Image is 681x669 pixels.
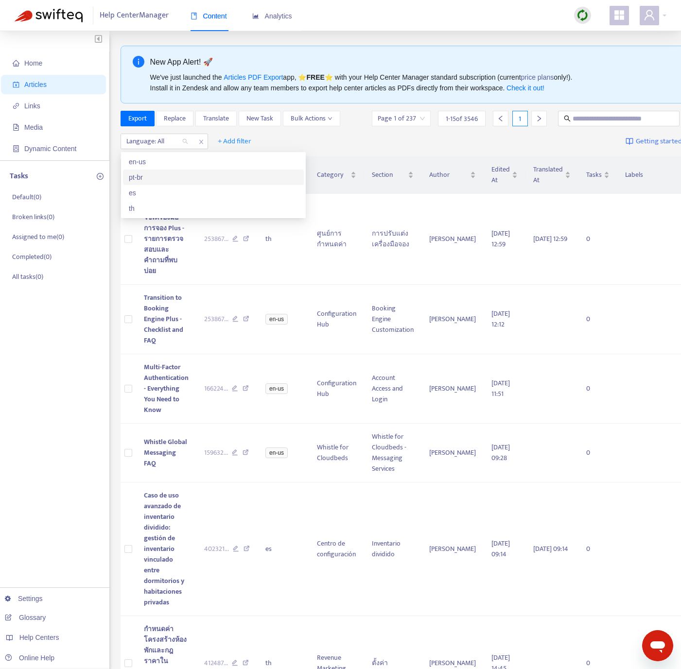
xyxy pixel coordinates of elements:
td: 0 [578,354,617,424]
span: appstore [613,9,625,21]
span: [DATE] 09:14 [491,538,510,560]
th: Edited At [484,156,525,194]
span: account-book [13,81,19,88]
span: search [564,115,571,122]
span: area-chart [252,13,259,19]
th: Author [421,156,484,194]
span: down [328,116,332,121]
span: Category [317,170,349,180]
div: en-us [129,156,298,167]
span: Home [24,59,42,67]
a: Articles PDF Export [224,73,283,81]
th: Tasks [578,156,617,194]
img: image-link [626,137,633,145]
td: Centro de configuración [309,482,364,616]
span: 1 - 15 of 3546 [446,114,478,124]
td: [PERSON_NAME] [421,482,484,616]
button: Replace [156,111,193,126]
span: Analytics [252,12,292,20]
span: user [644,9,655,21]
span: container [13,145,19,152]
span: Bulk Actions [291,113,332,124]
iframe: Button to launch messaging window [642,630,673,661]
div: pt-br [123,170,304,185]
span: Links [24,102,40,110]
span: 159632 ... [204,447,228,458]
span: Caso de uso avanzado de inventario dividido: gestión de inventario vinculado entre dormitorios y ... [144,490,184,608]
td: Booking Engine Customization [364,285,421,354]
span: [DATE] 09:28 [491,442,510,463]
span: Author [429,170,468,180]
div: es [129,188,298,198]
span: [DATE] 12:59 [533,233,567,244]
span: Export [128,113,147,124]
span: Multi-Factor Authentication - Everything You Need to Know [144,361,189,415]
div: en-us [123,154,304,170]
td: การปรับแต่งเครื่องมือจอง [364,194,421,285]
span: Section [372,170,406,180]
td: Whistle for Cloudbeds [309,424,364,482]
img: Swifteq [15,9,83,22]
span: home [13,60,19,67]
span: file-image [13,124,19,131]
span: Help Centers [19,634,59,641]
div: es [123,185,304,201]
a: price plans [521,73,554,81]
td: Account Access and Login [364,354,421,424]
span: link [13,103,19,109]
b: FREE [306,73,324,81]
td: [PERSON_NAME] [421,194,484,285]
span: การเปลี่ยนไปใช้เครื่องมือการจอง Plus - รายการตรวจสอบและคำถามที่พบบ่อย [144,201,184,276]
span: [DATE] 12:12 [491,308,510,330]
span: book [191,13,197,19]
span: [DATE] 11:51 [491,377,510,399]
td: Whistle for Cloudbeds - Messaging Services [364,424,421,482]
a: Online Help [5,654,54,662]
td: 0 [578,482,617,616]
td: es [258,482,309,616]
a: Settings [5,595,43,602]
span: Dynamic Content [24,145,76,153]
span: [DATE] 09:14 [533,543,568,554]
td: th [258,194,309,285]
th: Translated At [525,156,578,194]
th: Category [309,156,364,194]
span: 253867 ... [204,314,228,325]
td: [PERSON_NAME] [421,285,484,354]
span: right [536,115,542,122]
td: Inventario dividido [364,482,421,616]
div: pt-br [129,172,298,183]
div: th [123,201,304,216]
span: + Add filter [218,136,251,147]
td: 0 [578,424,617,482]
span: Edited At [491,164,510,186]
td: Configuration Hub [309,354,364,424]
span: en-us [265,383,288,394]
button: Export [121,111,155,126]
td: 0 [578,194,617,285]
span: Help Center Manager [100,6,169,25]
span: en-us [265,447,288,458]
th: Section [364,156,421,194]
button: Bulk Actionsdown [283,111,340,126]
span: Translated At [533,164,563,186]
p: All tasks ( 0 ) [12,272,43,282]
span: 412487 ... [204,658,228,669]
span: Translate [203,113,229,124]
div: th [129,203,298,214]
button: New Task [239,111,281,126]
span: plus-circle [97,173,104,180]
span: 402321 ... [204,544,229,554]
span: Articles [24,81,47,88]
span: close [195,136,208,148]
button: + Add filter [210,134,259,149]
span: Replace [164,113,186,124]
span: [DATE] 12:59 [491,228,510,250]
span: New Task [246,113,273,124]
span: left [497,115,504,122]
span: 166224 ... [204,383,228,394]
td: ศูนย์การกำหนดค่า [309,194,364,285]
span: Media [24,123,43,131]
td: [PERSON_NAME] [421,424,484,482]
img: sync.dc5367851b00ba804db3.png [576,9,589,21]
